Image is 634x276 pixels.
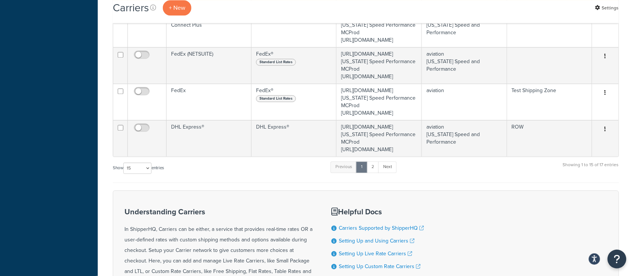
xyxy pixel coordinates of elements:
button: Open Resource Center [608,250,626,268]
td: aviation [US_STATE] Speed and Performance [422,120,507,156]
span: Standard List Rates [256,95,296,102]
td: Test Shipping Zone [507,83,592,120]
a: Previous [331,161,357,173]
a: Setting Up and Using Carriers [339,237,414,245]
td: FedEx® [252,47,337,83]
select: Showentries [123,162,152,174]
a: Setting Up Custom Rate Carriers [339,262,420,270]
a: Settings [595,3,619,13]
h1: Carriers [113,0,149,15]
a: Setting Up Live Rate Carriers [339,250,412,258]
div: Showing 1 to 15 of 17 entries [563,161,619,177]
td: FedEx [167,83,252,120]
td: FedEx® [252,11,337,47]
td: [URL][DOMAIN_NAME] [US_STATE] Speed Performance MCProd [URL][DOMAIN_NAME] [337,11,422,47]
td: DHL Express® [167,120,252,156]
td: FedEx (NETSUITE) [167,47,252,83]
td: FedEx - FedEx International Connect Plus [167,11,252,47]
h3: Understanding Carriers [124,208,312,216]
a: Next [378,161,397,173]
td: [URL][DOMAIN_NAME] [US_STATE] Speed Performance MCProd [URL][DOMAIN_NAME] [337,120,422,156]
span: Standard List Rates [256,59,296,65]
td: DHL Express® [252,120,337,156]
td: FedEx® [252,83,337,120]
td: aviation [US_STATE] Speed and Performance [422,11,507,47]
td: ROW [507,11,592,47]
label: Show entries [113,162,164,174]
a: Carriers Supported by ShipperHQ [339,224,424,232]
a: 2 [367,161,379,173]
td: ROW [507,120,592,156]
a: 1 [356,161,367,173]
h3: Helpful Docs [331,208,429,216]
td: aviation [422,83,507,120]
td: [URL][DOMAIN_NAME] [US_STATE] Speed Performance MCProd [URL][DOMAIN_NAME] [337,47,422,83]
td: [URL][DOMAIN_NAME] [US_STATE] Speed Performance MCProd [URL][DOMAIN_NAME] [337,83,422,120]
td: aviation [US_STATE] Speed and Performance [422,47,507,83]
